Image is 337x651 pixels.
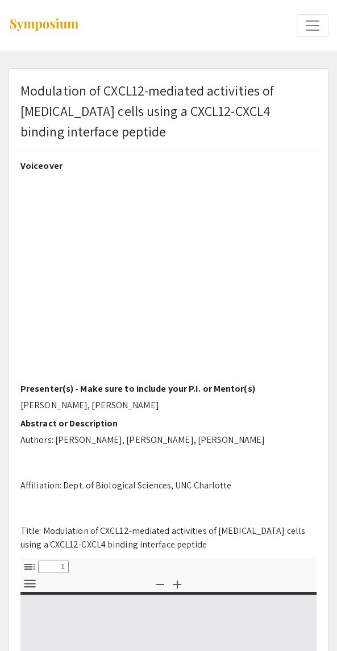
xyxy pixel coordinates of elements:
button: Zoom In [168,575,187,592]
button: Zoom Out [151,575,170,592]
button: Tools [20,575,39,592]
img: Symposium by ForagerOne [9,18,80,33]
input: Page [38,561,69,573]
button: Toggle Sidebar [20,558,39,575]
button: Expand or Collapse Menu [297,14,328,37]
p: Affiliation: Dept. of Biological Sciences, UNC Charlotte [20,479,317,492]
h2: Presenter(s) - Make sure to include your P.I. or Mentor(s) [20,383,317,394]
h2: Voiceover [20,160,317,171]
p: Modulation of CXCL12-mediated activities of [MEDICAL_DATA] cells using a CXCL12-CXCL4 binding int... [20,80,317,142]
p: Authors: [PERSON_NAME], [PERSON_NAME], [PERSON_NAME] [20,433,317,447]
p: [PERSON_NAME], [PERSON_NAME] [20,399,317,412]
p: Title: Modulation of CXCL12-mediated activities of [MEDICAL_DATA] cells using a CXCL12-CXCL4 bind... [20,524,317,552]
h2: Abstract or Description [20,418,317,429]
